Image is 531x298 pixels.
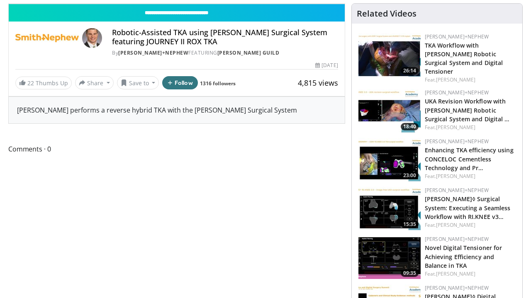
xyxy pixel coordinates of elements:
[118,49,188,56] a: [PERSON_NAME]+Nephew
[401,67,419,74] span: 26:14
[436,124,475,131] a: [PERSON_NAME]
[425,244,502,269] a: Novel Digital Tensioner for Achieving Efficiency and Balance in TKA
[425,236,489,243] a: [PERSON_NAME]+Nephew
[162,76,198,89] button: Follow
[425,124,516,131] div: Feat.
[401,123,419,130] span: 18:40
[75,76,114,89] button: Share
[315,62,338,69] div: [DATE]
[9,97,345,123] div: [PERSON_NAME] performs a reverse hybrid TKA with the [PERSON_NAME] Surgical System
[200,80,236,87] a: 1316 followers
[425,33,489,40] a: [PERSON_NAME]+Nephew
[358,236,421,279] img: 6906a9b6-27f2-4396-b1b2-551f54defe1e.150x105_q85_crop-smart_upscale.jpg
[8,144,345,154] span: Comments 0
[358,33,421,77] a: 26:14
[425,138,489,145] a: [PERSON_NAME]+Nephew
[358,187,421,230] img: 50c97ff3-26b0-43aa-adeb-5f1249a916fc.150x105_q85_crop-smart_upscale.jpg
[425,76,516,84] div: Feat.
[358,89,421,132] a: 18:40
[425,97,510,123] a: UKA Revision Workflow with [PERSON_NAME] Robotic Surgical System and Digital …
[425,221,516,229] div: Feat.
[401,221,419,228] span: 15:35
[358,138,421,181] img: cad15a82-7a4e-4d99-8f10-ac9ee335d8e8.150x105_q85_crop-smart_upscale.jpg
[425,41,503,75] a: TKA Workflow with [PERSON_NAME] Robotic Surgical System and Digital Tensioner
[425,187,489,194] a: [PERSON_NAME]+Nephew
[425,89,489,96] a: [PERSON_NAME]+Nephew
[117,76,159,89] button: Save to
[82,28,102,48] img: Avatar
[425,195,511,220] a: [PERSON_NAME]◊ Surgical System: Executing a Seamless Workflow with RI.KNEE v3…
[436,270,475,277] a: [PERSON_NAME]
[436,76,475,83] a: [PERSON_NAME]
[401,269,419,277] span: 09:35
[358,89,421,132] img: 02205603-5ba6-4c11-9b25-5721b1ef82fa.150x105_q85_crop-smart_upscale.jpg
[358,236,421,279] a: 09:35
[425,146,514,171] a: Enhancing TKA efficiency using CONCELOC Cementless Technology and Pr…
[357,9,417,19] h4: Related Videos
[358,187,421,230] a: 15:35
[15,28,79,48] img: Smith+Nephew
[425,284,489,291] a: [PERSON_NAME]+Nephew
[436,221,475,228] a: [PERSON_NAME]
[425,173,516,180] div: Feat.
[425,270,516,278] div: Feat.
[358,138,421,181] a: 23:00
[112,49,338,57] div: By FEATURING
[401,172,419,179] span: 23:00
[436,173,475,180] a: [PERSON_NAME]
[15,77,72,89] a: 22 Thumbs Up
[298,78,338,88] span: 4,815 views
[358,33,421,77] img: a66a0e72-84e9-4e46-8aab-74d70f528821.150x105_q85_crop-smart_upscale.jpg
[112,28,338,46] h4: Robotic-Assisted TKA using [PERSON_NAME] Surgical System featuring JOURNEY II ROX TKA
[217,49,280,56] a: [PERSON_NAME] Guild
[27,79,34,87] span: 22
